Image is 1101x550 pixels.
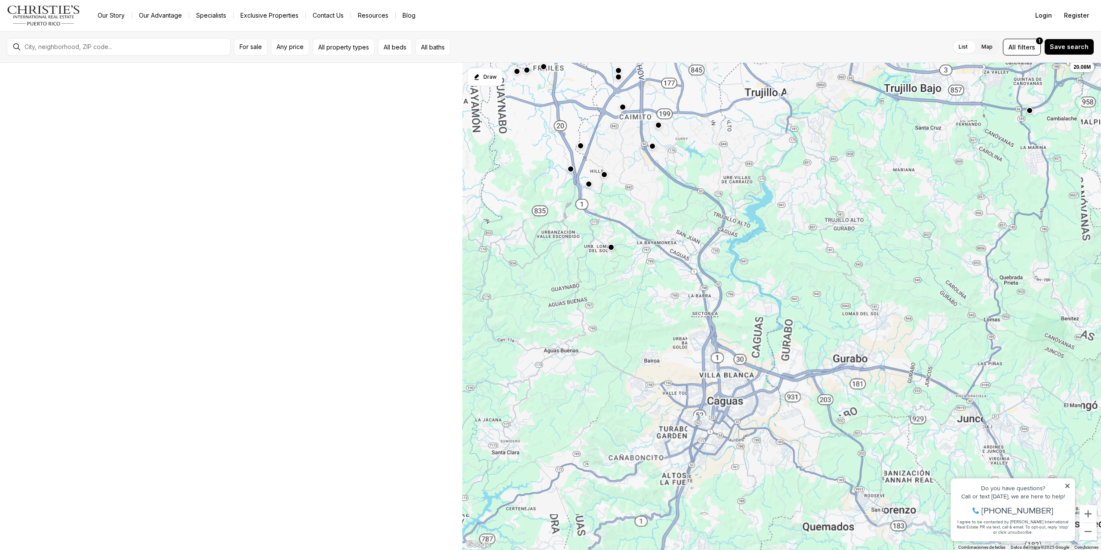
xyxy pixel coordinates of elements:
button: Contact Us [306,9,351,22]
label: List [952,39,975,55]
a: Specialists [189,9,233,22]
button: All property types [313,39,375,55]
span: Any price [277,43,304,50]
button: For sale [234,39,268,55]
button: All beds [378,39,412,55]
span: I agree to be contacted by [PERSON_NAME] International Real Estate PR via text, call & email. To ... [11,53,123,69]
span: 1 [1039,37,1040,44]
span: Register [1064,12,1089,19]
button: Any price [271,39,309,55]
span: Datos del mapa ©2025 Google [1011,545,1069,550]
span: Login [1035,12,1052,19]
button: 20.08M [1070,62,1094,72]
button: Start drawing [467,68,502,86]
button: Alejar [1079,523,1097,540]
button: Login [1030,7,1057,24]
span: For sale [240,43,262,50]
span: All [1009,43,1016,52]
span: [PHONE_NUMBER] [35,40,107,49]
label: Map [975,39,1000,55]
button: Save search [1044,39,1094,55]
div: Call or text [DATE], we are here to help! [9,28,124,34]
button: All baths [415,39,450,55]
a: Our Advantage [132,9,189,22]
span: Save search [1050,43,1089,50]
span: filters [1018,43,1035,52]
span: 20.08M [1073,64,1091,71]
button: Allfilters1 [1003,39,1041,55]
a: Blog [396,9,422,22]
button: Register [1059,7,1094,24]
button: Acercar [1079,505,1097,522]
img: logo [7,5,80,26]
a: Exclusive Properties [234,9,305,22]
a: Our Story [91,9,132,22]
a: Condiciones (se abre en una nueva pestaña) [1074,545,1098,550]
a: Resources [351,9,395,22]
div: Do you have questions? [9,19,124,25]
